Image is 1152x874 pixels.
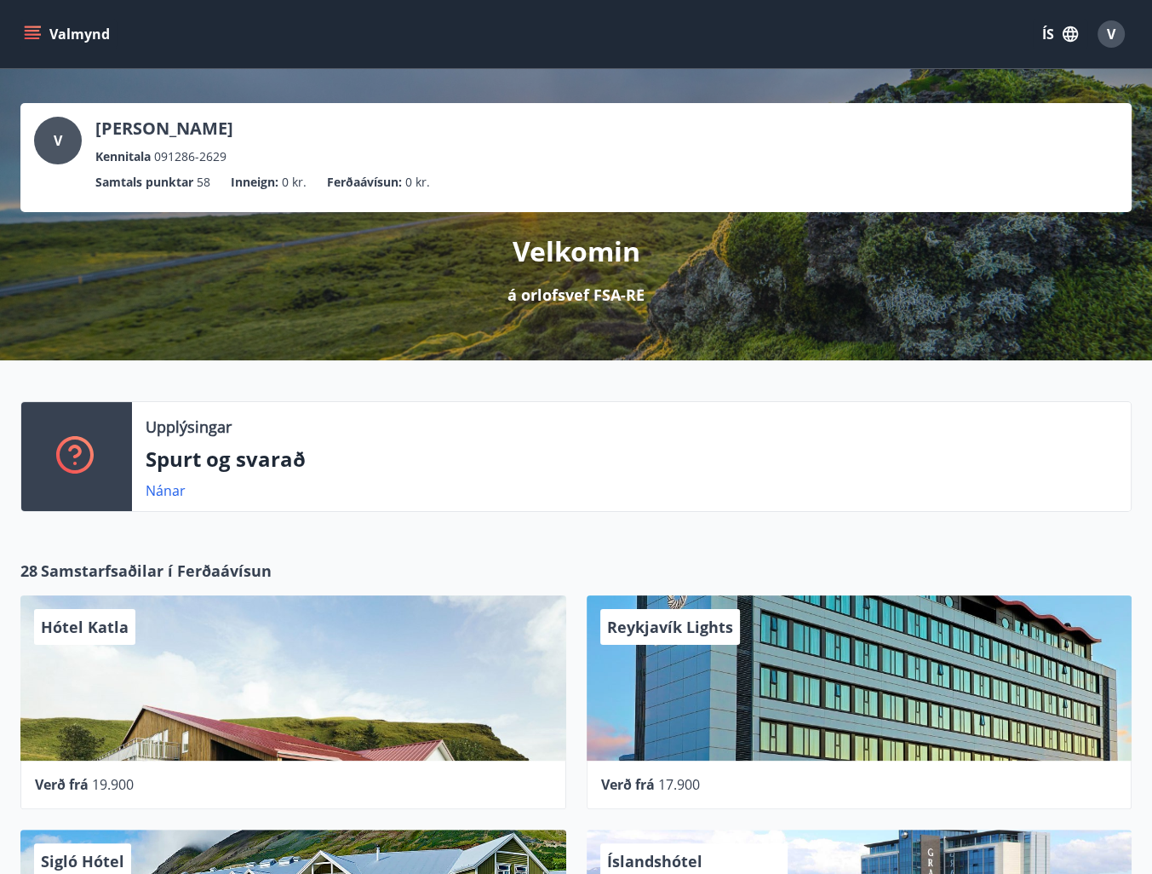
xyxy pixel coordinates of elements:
[1091,14,1132,55] button: V
[154,147,226,166] span: 091286-2629
[601,775,655,794] span: Verð frá
[92,775,134,794] span: 19.900
[146,416,232,438] p: Upplýsingar
[282,173,307,192] span: 0 kr.
[405,173,430,192] span: 0 kr.
[95,173,193,192] p: Samtals punktar
[146,445,1117,474] p: Spurt og svarað
[20,19,117,49] button: menu
[513,233,640,270] p: Velkomin
[95,147,151,166] p: Kennitala
[146,481,186,500] a: Nánar
[95,117,233,141] p: [PERSON_NAME]
[1033,19,1087,49] button: ÍS
[41,560,272,582] span: Samstarfsaðilar í Ferðaávísun
[54,131,62,150] span: V
[1107,25,1115,43] span: V
[607,617,733,637] span: Reykjavík Lights
[197,173,210,192] span: 58
[35,775,89,794] span: Verð frá
[327,173,402,192] p: Ferðaávísun :
[41,851,124,871] span: Sigló Hótel
[507,284,645,306] p: á orlofsvef FSA-RE
[41,617,129,637] span: Hótel Katla
[231,173,278,192] p: Inneign :
[20,560,37,582] span: 28
[658,775,700,794] span: 17.900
